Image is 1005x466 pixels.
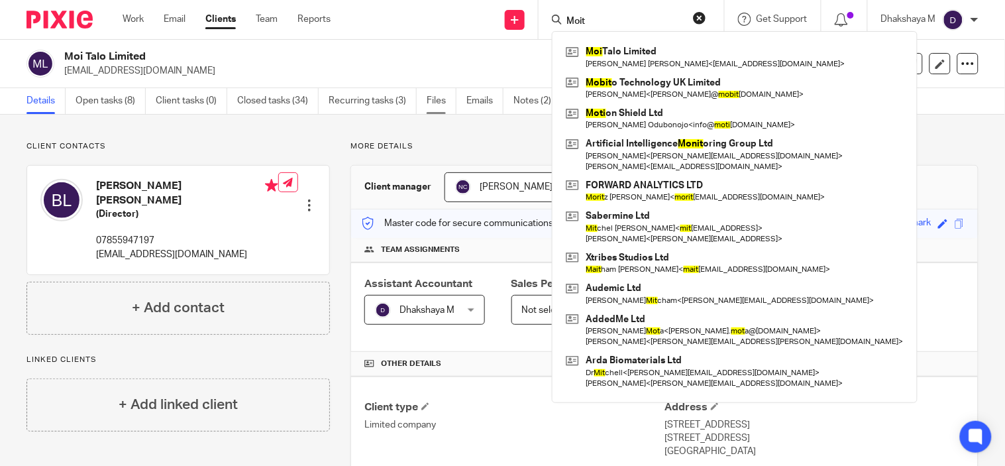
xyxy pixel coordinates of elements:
[513,88,562,114] a: Notes (2)
[664,400,965,414] h4: Address
[480,182,553,192] span: [PERSON_NAME]
[757,15,808,24] span: Get Support
[164,13,185,26] a: Email
[664,418,965,432] p: [STREET_ADDRESS]
[40,179,83,221] img: svg%3E
[364,400,664,414] h4: Client type
[381,245,460,255] span: Team assignments
[881,13,936,26] p: Dhakshaya M
[76,88,146,114] a: Open tasks (8)
[565,16,684,28] input: Search
[156,88,227,114] a: Client tasks (0)
[522,306,576,315] span: Not selected
[427,88,456,114] a: Files
[64,50,651,64] h2: Moi Talo Limited
[26,50,54,78] img: svg%3E
[364,418,664,432] p: Limited company
[237,88,319,114] a: Closed tasks (34)
[771,216,931,231] div: conservative-green-honeycomb-shark
[123,13,144,26] a: Work
[466,88,503,114] a: Emails
[26,11,93,29] img: Pixie
[132,298,225,318] h4: + Add contact
[693,11,706,25] button: Clear
[455,179,471,195] img: svg%3E
[64,64,798,78] p: [EMAIL_ADDRESS][DOMAIN_NAME]
[96,234,278,247] p: 07855947197
[256,13,278,26] a: Team
[381,359,441,369] span: Other details
[26,141,330,152] p: Client contacts
[96,207,278,221] h5: (Director)
[119,394,238,415] h4: + Add linked client
[96,248,278,261] p: [EMAIL_ADDRESS][DOMAIN_NAME]
[364,278,472,289] span: Assistant Accountant
[329,88,417,114] a: Recurring tasks (3)
[399,306,454,315] span: Dhakshaya M
[265,179,278,192] i: Primary
[511,278,577,289] span: Sales Person
[364,180,431,194] h3: Client manager
[350,141,979,152] p: More details
[664,432,965,445] p: [STREET_ADDRESS]
[205,13,236,26] a: Clients
[96,179,278,207] h4: [PERSON_NAME] [PERSON_NAME]
[26,88,66,114] a: Details
[361,217,590,230] p: Master code for secure communications and files
[297,13,331,26] a: Reports
[375,302,391,318] img: svg%3E
[943,9,964,30] img: svg%3E
[26,355,330,365] p: Linked clients
[664,445,965,458] p: [GEOGRAPHIC_DATA]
